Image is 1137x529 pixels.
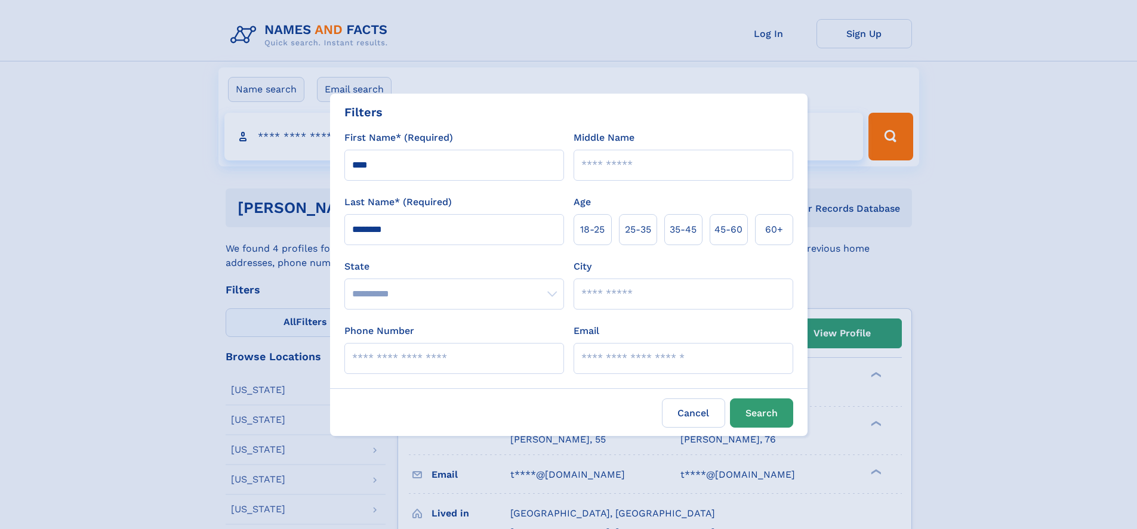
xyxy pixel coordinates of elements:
[670,222,697,237] span: 35‑45
[344,259,564,274] label: State
[574,195,591,209] label: Age
[730,398,793,428] button: Search
[344,324,414,338] label: Phone Number
[574,259,591,274] label: City
[574,131,634,145] label: Middle Name
[580,222,605,237] span: 18‑25
[765,222,783,237] span: 60+
[662,398,725,428] label: Cancel
[344,131,453,145] label: First Name* (Required)
[344,103,383,121] div: Filters
[574,324,599,338] label: Email
[714,222,742,237] span: 45‑60
[625,222,651,237] span: 25‑35
[344,195,452,209] label: Last Name* (Required)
